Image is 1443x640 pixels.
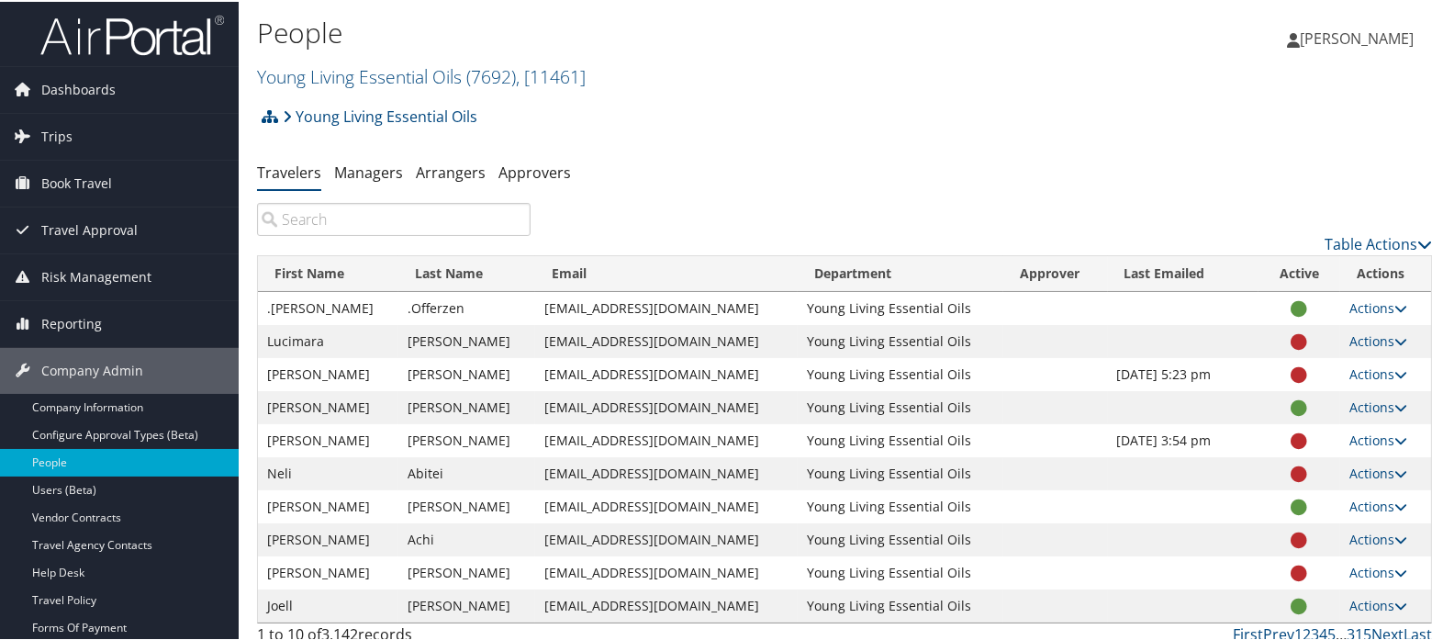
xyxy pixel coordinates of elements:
td: Young Living Essential Oils [798,555,1003,588]
td: [PERSON_NAME] [398,356,535,389]
span: Reporting [41,299,102,345]
td: [PERSON_NAME] [258,488,398,522]
td: .Offerzen [398,290,535,323]
a: Actions [1349,298,1407,315]
a: Actions [1349,595,1407,612]
th: First Name: activate to sort column ascending [258,254,398,290]
td: [EMAIL_ADDRESS][DOMAIN_NAME] [535,588,798,621]
td: [EMAIL_ADDRESS][DOMAIN_NAME] [535,522,798,555]
td: Neli [258,455,398,488]
a: Actions [1349,496,1407,513]
th: Approver [1003,254,1108,290]
td: [DATE] 3:54 pm [1108,422,1258,455]
a: Actions [1349,430,1407,447]
a: Young Living Essential Oils [283,96,477,133]
a: Actions [1349,463,1407,480]
td: [PERSON_NAME] [398,555,535,588]
img: airportal-logo.png [40,12,224,55]
th: Active: activate to sort column ascending [1258,254,1340,290]
td: [EMAIL_ADDRESS][DOMAIN_NAME] [535,356,798,389]
span: Trips [41,112,73,158]
td: [PERSON_NAME] [258,389,398,422]
td: [EMAIL_ADDRESS][DOMAIN_NAME] [535,555,798,588]
a: Managers [334,161,403,181]
td: [PERSON_NAME] [258,555,398,588]
a: Actions [1349,331,1407,348]
td: [EMAIL_ADDRESS][DOMAIN_NAME] [535,290,798,323]
td: [DATE] 5:23 pm [1108,356,1258,389]
a: Approvers [498,161,571,181]
td: [PERSON_NAME] [398,488,535,522]
td: Young Living Essential Oils [798,455,1003,488]
td: [PERSON_NAME] [258,422,398,455]
input: Search [257,201,531,234]
span: Company Admin [41,346,143,392]
a: Table Actions [1325,232,1432,253]
td: [PERSON_NAME] [398,588,535,621]
td: [EMAIL_ADDRESS][DOMAIN_NAME] [535,422,798,455]
td: Lucimara [258,323,398,356]
span: Dashboards [41,65,116,111]
td: [EMAIL_ADDRESS][DOMAIN_NAME] [535,323,798,356]
td: [EMAIL_ADDRESS][DOMAIN_NAME] [535,389,798,422]
td: [PERSON_NAME] [398,422,535,455]
a: Actions [1349,529,1407,546]
th: Actions [1340,254,1431,290]
h1: People [257,12,1040,51]
td: Young Living Essential Oils [798,422,1003,455]
td: Joell [258,588,398,621]
a: Actions [1349,364,1407,381]
td: [PERSON_NAME] [258,522,398,555]
th: Email: activate to sort column ascending [535,254,798,290]
span: Travel Approval [41,206,138,252]
span: Risk Management [41,253,151,298]
td: Young Living Essential Oils [798,522,1003,555]
th: Last Name: activate to sort column descending [398,254,535,290]
th: Department: activate to sort column ascending [798,254,1003,290]
span: [PERSON_NAME] [1300,27,1414,47]
td: Young Living Essential Oils [798,588,1003,621]
td: [PERSON_NAME] [398,389,535,422]
td: Achi [398,522,535,555]
td: [PERSON_NAME] [258,356,398,389]
td: Young Living Essential Oils [798,323,1003,356]
a: Travelers [257,161,321,181]
span: , [ 11461 ] [516,62,586,87]
a: [PERSON_NAME] [1287,9,1432,64]
a: Young Living Essential Oils [257,62,586,87]
a: Actions [1349,562,1407,579]
td: Young Living Essential Oils [798,488,1003,522]
td: [PERSON_NAME] [398,323,535,356]
td: Young Living Essential Oils [798,356,1003,389]
td: Abitei [398,455,535,488]
span: ( 7692 ) [466,62,516,87]
a: Arrangers [416,161,486,181]
td: Young Living Essential Oils [798,389,1003,422]
td: [EMAIL_ADDRESS][DOMAIN_NAME] [535,488,798,522]
a: Actions [1349,397,1407,414]
td: Young Living Essential Oils [798,290,1003,323]
td: [EMAIL_ADDRESS][DOMAIN_NAME] [535,455,798,488]
th: Last Emailed: activate to sort column ascending [1108,254,1258,290]
span: Book Travel [41,159,112,205]
td: .[PERSON_NAME] [258,290,398,323]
